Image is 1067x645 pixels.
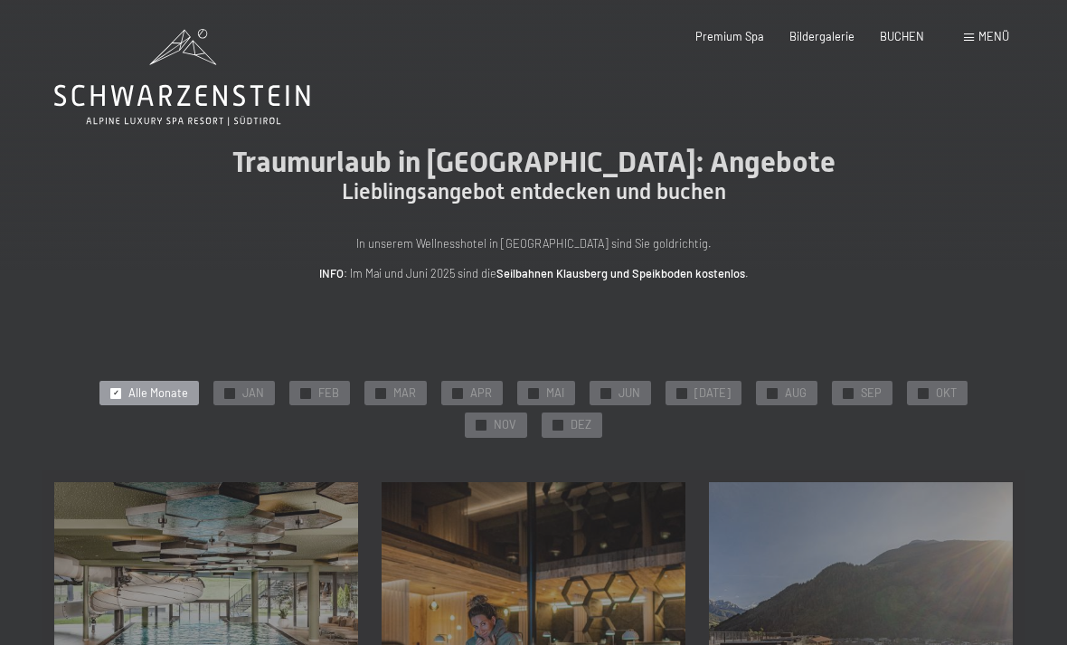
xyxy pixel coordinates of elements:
span: ✓ [303,388,309,398]
span: ✓ [679,388,685,398]
span: MAI [546,385,564,402]
span: Lieblingsangebot entdecken und buchen [342,179,726,204]
span: ✓ [113,388,119,398]
a: Bildergalerie [789,29,855,43]
a: Premium Spa [695,29,764,43]
span: JUN [618,385,640,402]
span: ✓ [378,388,384,398]
p: : Im Mai und Juni 2025 sind die . [172,264,895,282]
span: ✓ [603,388,609,398]
p: In unserem Wellnesshotel in [GEOGRAPHIC_DATA] sind Sie goldrichtig. [172,234,895,252]
span: SEP [861,385,882,402]
span: ✓ [845,388,852,398]
span: OKT [936,385,957,402]
span: DEZ [571,417,591,433]
strong: Seilbahnen Klausberg und Speikboden kostenlos [496,266,745,280]
span: ✓ [555,421,562,431]
span: NOV [494,417,516,433]
strong: INFO [319,266,344,280]
span: ✓ [478,421,485,431]
span: AUG [785,385,807,402]
span: Alle Monate [128,385,188,402]
span: APR [470,385,492,402]
span: JAN [242,385,264,402]
span: Menü [978,29,1009,43]
span: ✓ [921,388,927,398]
span: [DATE] [694,385,731,402]
a: BUCHEN [880,29,924,43]
span: ✓ [227,388,233,398]
span: Traumurlaub in [GEOGRAPHIC_DATA]: Angebote [232,145,836,179]
span: ✓ [531,388,537,398]
span: ✓ [770,388,776,398]
span: MAR [393,385,416,402]
span: FEB [318,385,339,402]
span: ✓ [455,388,461,398]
